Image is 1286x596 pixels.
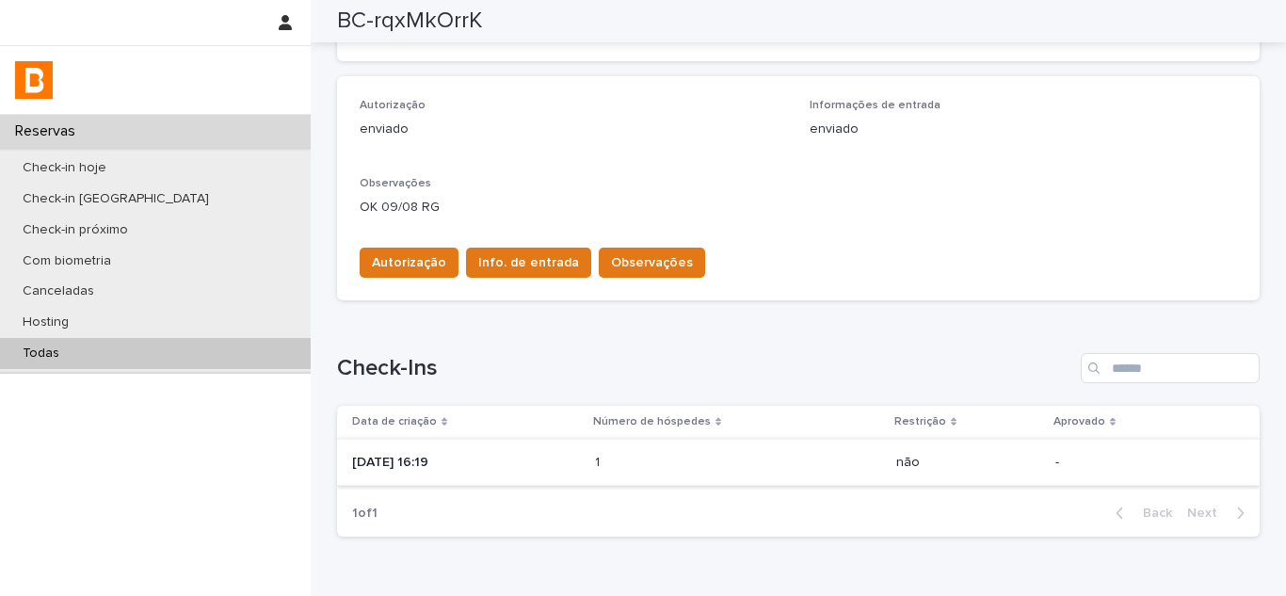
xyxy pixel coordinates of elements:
[1132,507,1172,520] span: Back
[352,455,580,471] p: [DATE] 16:19
[8,346,74,362] p: Todas
[337,8,482,35] h2: BC-rqxMkOrrK
[8,191,224,207] p: Check-in [GEOGRAPHIC_DATA]
[611,253,693,272] span: Observações
[337,355,1073,382] h1: Check-Ins
[466,248,591,278] button: Info. de entrada
[1055,455,1230,471] p: -
[810,120,1237,139] p: enviado
[595,451,603,471] p: 1
[1187,507,1229,520] span: Next
[1180,505,1260,522] button: Next
[1101,505,1180,522] button: Back
[360,178,431,189] span: Observações
[360,248,458,278] button: Autorização
[810,100,940,111] span: Informações de entrada
[352,411,437,432] p: Data de criação
[337,491,393,537] p: 1 of 1
[478,253,579,272] span: Info. de entrada
[8,160,121,176] p: Check-in hoje
[360,120,787,139] p: enviado
[15,61,53,99] img: zVaNuJHRTjyIjT5M9Xd5
[894,411,946,432] p: Restrição
[1081,353,1260,383] input: Search
[896,455,1040,471] p: não
[1053,411,1105,432] p: Aprovado
[8,253,126,269] p: Com biometria
[360,100,426,111] span: Autorização
[599,248,705,278] button: Observações
[360,198,1237,217] p: OK 09/08 RG
[337,439,1260,486] tr: [DATE] 16:1911 não-
[593,411,711,432] p: Número de hóspedes
[8,314,84,330] p: Hosting
[8,122,90,140] p: Reservas
[8,222,143,238] p: Check-in próximo
[372,253,446,272] span: Autorização
[8,283,109,299] p: Canceladas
